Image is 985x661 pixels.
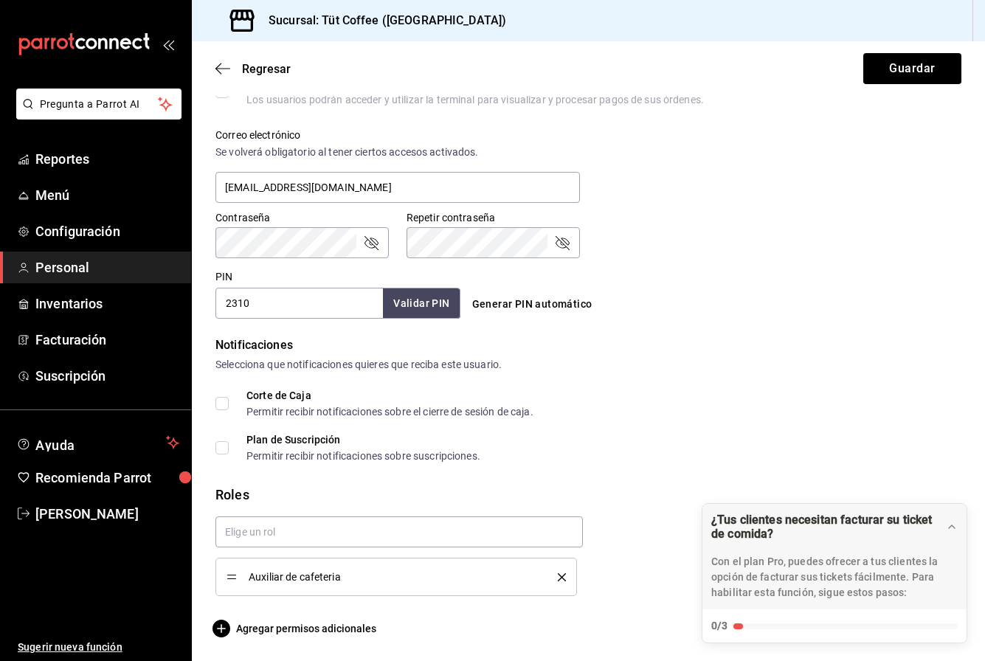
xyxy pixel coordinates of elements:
[246,406,533,417] div: Permitir recibir notificaciones sobre el cierre de sesión de caja.
[383,288,460,319] button: Validar PIN
[407,212,580,223] label: Repetir contraseña
[215,145,580,160] div: Se volverá obligatorio al tener ciertos accesos activados.
[215,336,961,354] div: Notificaciones
[35,434,160,451] span: Ayuda
[553,234,571,252] button: passwordField
[249,572,536,582] span: Auxiliar de cafeteria
[702,504,967,643] button: Expand Checklist
[40,97,159,112] span: Pregunta a Parrot AI
[215,485,961,505] div: Roles
[35,330,179,350] span: Facturación
[711,618,727,634] div: 0/3
[35,504,179,524] span: [PERSON_NAME]
[35,185,179,205] span: Menú
[242,62,291,76] span: Regresar
[18,640,179,655] span: Sugerir nueva función
[16,89,182,120] button: Pregunta a Parrot AI
[702,504,967,609] div: Drag to move checklist
[711,513,946,541] div: ¿Tus clientes necesitan facturar su ticket de comida?
[246,94,704,105] div: Los usuarios podrán acceder y utilizar la terminal para visualizar y procesar pagos de sus órdenes.
[215,620,376,637] button: Agregar permisos adicionales
[215,288,383,319] input: 3 a 6 dígitos
[35,149,179,169] span: Reportes
[215,62,291,76] button: Regresar
[215,130,580,140] label: Correo electrónico
[215,212,389,223] label: Contraseña
[35,257,179,277] span: Personal
[35,294,179,314] span: Inventarios
[215,516,583,547] input: Elige un rol
[35,468,179,488] span: Recomienda Parrot
[362,234,380,252] button: passwordField
[246,451,480,461] div: Permitir recibir notificaciones sobre suscripciones.
[162,38,174,50] button: open_drawer_menu
[702,503,967,643] div: ¿Tus clientes necesitan facturar su ticket de comida?
[215,357,961,373] div: Selecciona que notificaciones quieres que reciba este usuario.
[711,554,958,601] p: Con el plan Pro, puedes ofrecer a tus clientes la opción de facturar sus tickets fácilmente. Para...
[246,390,533,401] div: Corte de Caja
[466,291,598,318] button: Generar PIN automático
[863,53,961,84] button: Guardar
[10,107,182,122] a: Pregunta a Parrot AI
[547,573,566,581] button: delete
[215,271,232,282] label: PIN
[35,366,179,386] span: Suscripción
[35,221,179,241] span: Configuración
[257,12,506,30] h3: Sucursal: Tüt Coffee ([GEOGRAPHIC_DATA])
[246,435,480,445] div: Plan de Suscripción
